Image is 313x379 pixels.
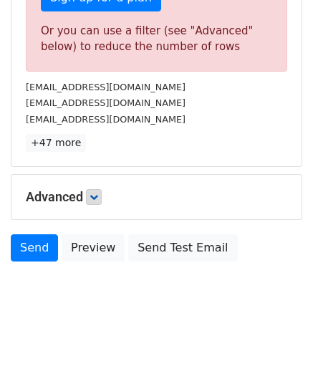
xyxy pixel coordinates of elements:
h5: Advanced [26,189,287,205]
a: Send [11,234,58,262]
small: [EMAIL_ADDRESS][DOMAIN_NAME] [26,114,186,125]
iframe: Chat Widget [241,310,313,379]
div: Or you can use a filter (see "Advanced" below) to reduce the number of rows [41,23,272,55]
small: [EMAIL_ADDRESS][DOMAIN_NAME] [26,97,186,108]
a: Preview [62,234,125,262]
small: [EMAIL_ADDRESS][DOMAIN_NAME] [26,82,186,92]
a: Send Test Email [128,234,237,262]
a: +47 more [26,134,86,152]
